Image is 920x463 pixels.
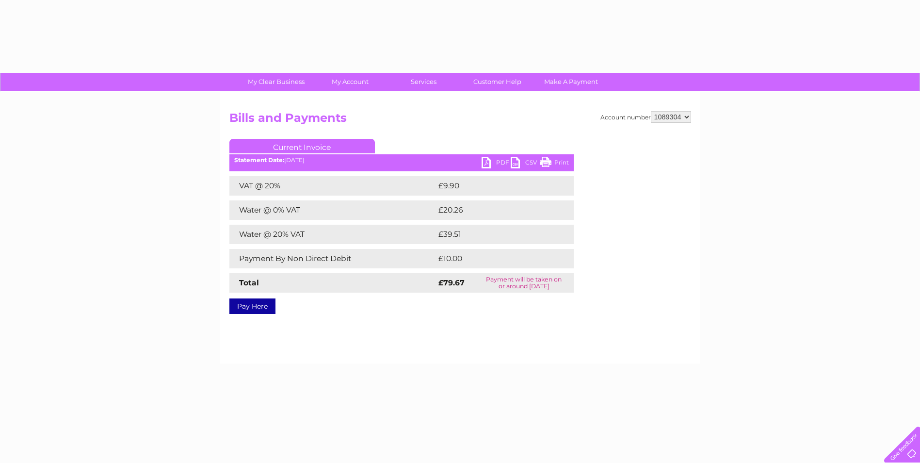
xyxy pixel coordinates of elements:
[229,225,436,244] td: Water @ 20% VAT
[511,157,540,171] a: CSV
[438,278,465,287] strong: £79.67
[384,73,464,91] a: Services
[229,249,436,268] td: Payment By Non Direct Debit
[482,157,511,171] a: PDF
[310,73,390,91] a: My Account
[457,73,537,91] a: Customer Help
[236,73,316,91] a: My Clear Business
[531,73,611,91] a: Make A Payment
[600,111,691,123] div: Account number
[229,111,691,130] h2: Bills and Payments
[229,176,436,196] td: VAT @ 20%
[239,278,259,287] strong: Total
[436,225,553,244] td: £39.51
[229,139,375,153] a: Current Invoice
[229,298,275,314] a: Pay Here
[436,176,552,196] td: £9.90
[229,157,574,164] div: [DATE]
[234,156,284,164] b: Statement Date:
[474,273,574,293] td: Payment will be taken on or around [DATE]
[436,200,554,220] td: £20.26
[229,200,436,220] td: Water @ 0% VAT
[436,249,554,268] td: £10.00
[540,157,569,171] a: Print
